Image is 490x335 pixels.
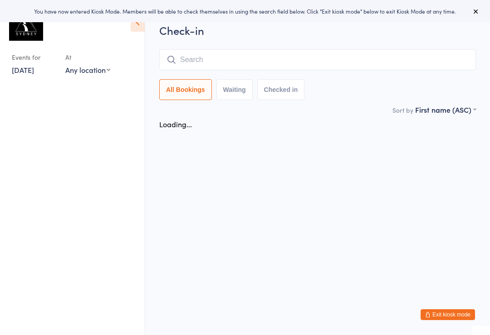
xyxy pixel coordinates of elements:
button: All Bookings [159,79,212,100]
label: Sort by [392,105,413,115]
div: You have now entered Kiosk Mode. Members will be able to check themselves in using the search fie... [15,7,475,15]
h2: Check-in [159,23,476,38]
button: Exit kiosk mode [421,309,475,320]
div: At [65,50,110,65]
div: Events for [12,50,56,65]
a: [DATE] [12,65,34,75]
div: Loading... [159,119,192,129]
div: First name (ASC) [415,105,476,115]
button: Checked in [257,79,305,100]
img: Alliance Sydney [9,7,43,41]
input: Search [159,49,476,70]
button: Waiting [216,79,253,100]
div: Any location [65,65,110,75]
